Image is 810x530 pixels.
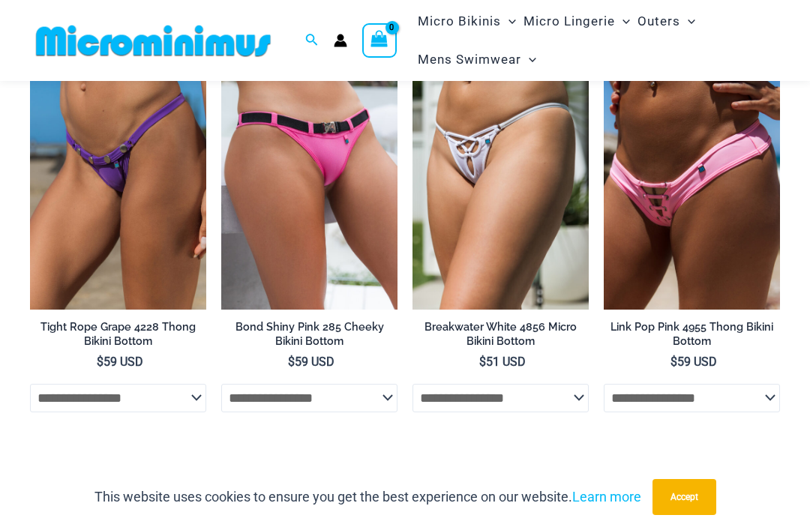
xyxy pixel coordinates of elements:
[634,2,699,40] a: OutersMenu ToggleMenu Toggle
[414,2,520,40] a: Micro BikinisMenu ToggleMenu Toggle
[523,2,615,40] span: Micro Lingerie
[604,45,780,310] a: Link Pop Pink 4955 Bottom 01Link Pop Pink 4955 Bottom 02Link Pop Pink 4955 Bottom 02
[221,45,397,310] img: Bond Shiny Pink 285 Cheeky 02v22
[418,2,501,40] span: Micro Bikinis
[418,40,521,79] span: Mens Swimwear
[501,2,516,40] span: Menu Toggle
[412,320,589,354] a: Breakwater White 4856 Micro Bikini Bottom
[288,355,295,369] span: $
[680,2,695,40] span: Menu Toggle
[637,2,680,40] span: Outers
[670,355,677,369] span: $
[221,320,397,348] h2: Bond Shiny Pink 285 Cheeky Bikini Bottom
[615,2,630,40] span: Menu Toggle
[97,355,103,369] span: $
[414,40,540,79] a: Mens SwimwearMenu ToggleMenu Toggle
[30,320,206,354] a: Tight Rope Grape 4228 Thong Bikini Bottom
[412,45,589,310] a: Breakwater White 4856 Micro Bottom 01Breakwater White 3153 Top 4856 Micro Bottom 06Breakwater Whi...
[221,320,397,354] a: Bond Shiny Pink 285 Cheeky Bikini Bottom
[412,45,589,310] img: Breakwater White 4856 Micro Bottom 01
[572,489,641,505] a: Learn more
[604,320,780,354] a: Link Pop Pink 4955 Thong Bikini Bottom
[521,40,536,79] span: Menu Toggle
[30,320,206,348] h2: Tight Rope Grape 4228 Thong Bikini Bottom
[221,45,397,310] a: Bond Shiny Pink 285 Cheeky 02v22Bond Shiny Pink 285 Cheeky 031Bond Shiny Pink 285 Cheeky 031
[362,23,397,58] a: View Shopping Cart, empty
[94,486,641,508] p: This website uses cookies to ensure you get the best experience on our website.
[30,45,206,310] img: Tight Rope Grape 4228 Thong Bottom 01
[479,355,526,369] bdi: 51 USD
[30,45,206,310] a: Tight Rope Grape 4228 Thong Bottom 01Tight Rope Grape 4228 Thong Bottom 02Tight Rope Grape 4228 T...
[652,479,716,515] button: Accept
[288,355,334,369] bdi: 59 USD
[334,34,347,47] a: Account icon link
[520,2,634,40] a: Micro LingerieMenu ToggleMenu Toggle
[97,355,143,369] bdi: 59 USD
[412,320,589,348] h2: Breakwater White 4856 Micro Bikini Bottom
[604,320,780,348] h2: Link Pop Pink 4955 Thong Bikini Bottom
[479,355,486,369] span: $
[604,45,780,310] img: Link Pop Pink 4955 Bottom 01
[305,31,319,50] a: Search icon link
[670,355,717,369] bdi: 59 USD
[30,24,277,58] img: MM SHOP LOGO FLAT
